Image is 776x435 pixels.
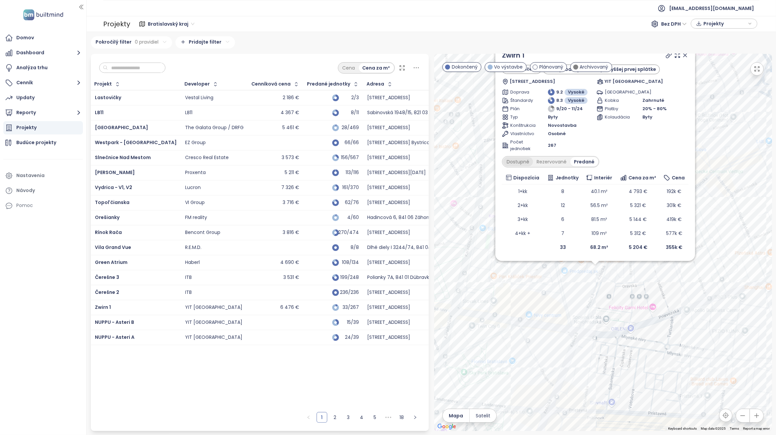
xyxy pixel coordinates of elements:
span: Plán [510,106,533,112]
span: Vydrica - V1, V2 [95,184,132,191]
span: [EMAIL_ADDRESS][DOMAIN_NAME] [669,0,754,16]
td: 6 [543,212,582,226]
div: Cenníková cena [252,82,291,86]
div: Cena [339,63,359,73]
div: Pomoc [16,201,33,210]
span: Mapa [449,412,463,419]
td: 1+kk [502,184,543,198]
span: Map data ©2025 [701,427,726,430]
img: Google [436,422,458,431]
span: Rínok Rača [95,229,122,236]
span: Vysoké [568,97,584,104]
div: 4 367 € [281,110,299,116]
div: Adresa [367,82,385,86]
div: 33/267 [342,305,359,310]
span: Cena za m² [629,174,656,181]
div: Dlhé diely I 3244/74, 841 04 [GEOGRAPHIC_DATA], [GEOGRAPHIC_DATA] [367,245,533,251]
div: 3 816 € [283,230,299,236]
a: Zwirn 1 [95,304,111,311]
li: 3 [343,412,354,423]
button: left [303,412,314,423]
div: The Galata Group / DRFG [185,125,244,131]
td: 7 [543,226,582,240]
div: Hadincová 6, 841 06 Záhorská [GEOGRAPHIC_DATA], [GEOGRAPHIC_DATA] [367,215,537,221]
button: right [410,412,420,423]
span: 4 793 € [629,188,647,195]
span: Konštrukcia [510,122,533,129]
span: Predané jednotky [307,82,351,86]
b: 68.2 m² [590,244,608,251]
span: Vysoké [568,89,584,96]
div: Projekty [103,17,130,31]
div: button [694,19,754,29]
span: Vo výstavbe [494,63,523,71]
div: 62/76 [342,200,359,205]
a: Green Atrium [95,259,128,266]
a: 1 [317,412,327,422]
div: Lucron [185,185,201,191]
div: 108/134 [342,260,359,265]
a: 18 [397,412,407,422]
a: Projekty [3,121,83,134]
span: 9/20 - 11/24 [556,106,583,112]
span: 577k € [666,230,682,237]
div: Haberl [185,260,200,266]
div: 66/66 [342,140,359,145]
a: 2 [330,412,340,422]
div: 5 461 € [282,125,299,131]
li: 4 [357,412,367,423]
td: 8 [543,184,582,198]
span: 419k € [666,216,682,223]
span: [GEOGRAPHIC_DATA] [95,124,148,131]
span: left [307,415,311,419]
span: right [413,415,417,419]
td: 56.5 m² [582,198,616,212]
a: Orešianky [95,214,120,221]
span: Typ [510,114,533,120]
div: 236/236 [342,290,359,295]
div: [STREET_ADDRESS] [367,260,410,266]
a: 5 [370,412,380,422]
div: Projekty [16,123,37,132]
span: 192k € [667,188,681,195]
div: Rezervované [533,157,570,166]
span: Byty [548,114,558,120]
td: 12 [543,198,582,212]
span: Osobné [548,130,566,137]
span: [PERSON_NAME] [95,169,135,176]
div: 28/469 [342,125,359,130]
div: 161/370 [342,185,359,190]
a: LB11 [95,109,104,116]
div: YIT [GEOGRAPHIC_DATA] [185,320,242,326]
div: Dostupné [503,157,533,166]
td: 81.5 m² [582,212,616,226]
div: [STREET_ADDRESS] [367,95,410,101]
a: Westpark - [GEOGRAPHIC_DATA] [95,139,177,146]
span: NUPPU - Asteri B [95,319,134,326]
span: Novostavba [548,122,577,129]
div: [STREET_ADDRESS] [367,334,410,340]
div: 113/116 [342,170,359,175]
span: 20% - 80% [643,106,667,112]
div: Cena za m² [359,63,394,73]
div: 270/474 [342,230,359,235]
span: 267 [548,142,556,149]
a: Lastovičky [95,94,121,101]
span: Štandardy [510,97,533,104]
span: Cena [672,174,685,181]
a: Domov [3,31,83,45]
div: Sabinovská 1948/15, 821 03 [GEOGRAPHIC_DATA], [GEOGRAPHIC_DATA] [367,110,529,116]
div: 4 690 € [280,260,299,266]
button: Mapa [443,409,469,422]
li: 5 [370,412,381,423]
div: [STREET_ADDRESS] [367,305,410,311]
span: Čerešne 3 [95,274,119,281]
span: ••• [383,412,394,423]
div: Pridajte filter [175,36,235,49]
a: NUPPU - Asteri A [95,334,134,340]
span: Satelit [476,412,490,419]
